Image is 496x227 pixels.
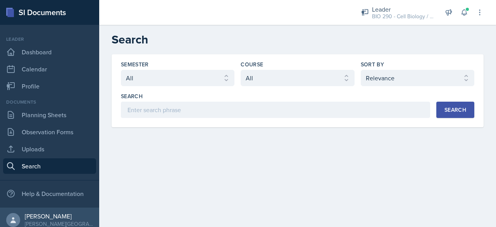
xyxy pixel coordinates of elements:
label: Sort By [361,61,384,68]
input: Enter search phrase [121,102,430,118]
a: Observation Forms [3,124,96,140]
label: Semester [121,61,149,68]
div: BIO 290 - Cell Biology / Fall 2025 [372,12,434,21]
a: Calendar [3,61,96,77]
div: [PERSON_NAME] [25,212,93,220]
button: Search [436,102,474,118]
a: Uploads [3,141,96,157]
a: Dashboard [3,44,96,60]
label: Course [241,61,263,68]
div: Help & Documentation [3,186,96,201]
div: Leader [3,36,96,43]
div: Search [444,107,466,113]
div: Documents [3,99,96,106]
a: Planning Sheets [3,107,96,123]
div: Leader [372,5,434,14]
label: Search [121,92,143,100]
h2: Search [112,33,484,47]
a: Profile [3,78,96,94]
a: Search [3,158,96,174]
